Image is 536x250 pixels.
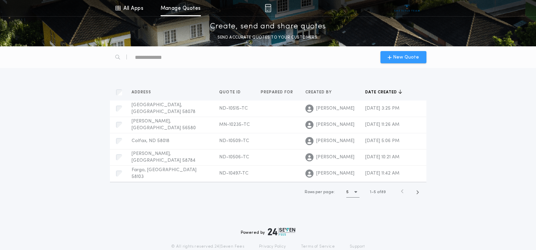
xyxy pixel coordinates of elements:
[132,119,196,131] span: [PERSON_NAME], [GEOGRAPHIC_DATA] 56580
[377,189,386,195] span: of 89
[132,103,195,114] span: [GEOGRAPHIC_DATA], [GEOGRAPHIC_DATA] 58078
[346,187,359,198] button: 5
[380,51,426,63] button: New Quote
[346,189,349,196] h1: 5
[132,151,195,163] span: [PERSON_NAME], [GEOGRAPHIC_DATA] 58784
[305,89,337,96] button: Created by
[370,190,371,194] span: 1
[365,171,399,176] span: [DATE] 11:42 AM
[365,155,399,160] span: [DATE] 10:21 AM
[241,228,296,236] div: Powered by
[365,89,402,96] button: Date created
[305,90,333,95] span: Created by
[393,54,419,61] span: New Quote
[301,244,335,249] a: Terms of Service
[219,106,248,111] span: ND-10515-TC
[261,90,295,95] span: Prepared for
[219,171,249,176] span: ND-10497-TC
[132,138,169,143] span: Colfax, ND 58018
[219,122,250,127] span: MN-10235-TC
[365,106,399,111] span: [DATE] 3:25 PM
[316,138,354,144] span: [PERSON_NAME]
[374,190,376,194] span: 5
[316,121,354,128] span: [PERSON_NAME]
[132,167,196,179] span: Fargo, [GEOGRAPHIC_DATA] 58103
[350,244,365,249] a: Support
[219,90,242,95] span: Quote ID
[259,244,286,249] a: Privacy Policy
[316,170,354,177] span: [PERSON_NAME]
[217,34,318,41] p: SEND ACCURATE QUOTES TO YOUR CUSTOMERS.
[365,90,398,95] span: Date created
[219,155,249,160] span: ND-10506-TC
[316,154,354,161] span: [PERSON_NAME]
[132,90,153,95] span: Address
[365,122,399,127] span: [DATE] 11:26 AM
[365,138,399,143] span: [DATE] 5:06 PM
[316,105,354,112] span: [PERSON_NAME]
[265,4,271,12] img: img
[219,138,249,143] span: ND-10509-TC
[268,228,296,236] img: logo
[132,89,156,96] button: Address
[219,89,246,96] button: Quote ID
[210,21,326,32] p: Create, send and share quotes
[305,190,335,194] span: Rows per page:
[171,244,244,249] p: © All rights reserved. 24|Seven Fees
[394,5,420,12] img: vs-icon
